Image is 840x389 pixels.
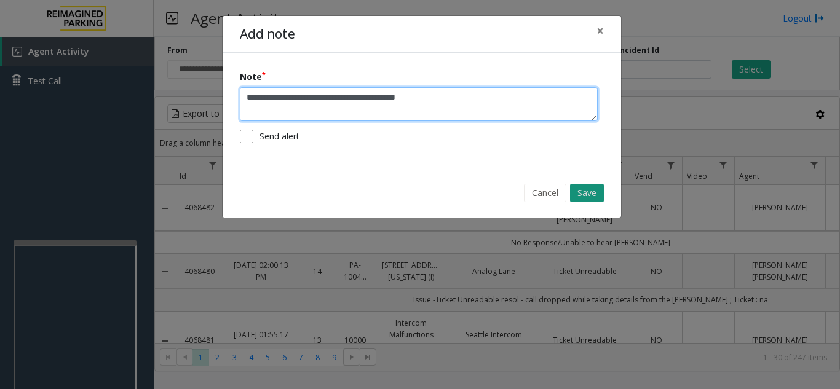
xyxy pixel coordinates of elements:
[570,184,604,202] button: Save
[524,184,566,202] button: Cancel
[588,16,612,46] button: Close
[596,22,604,39] span: ×
[260,130,299,143] label: Send alert
[240,25,295,44] h4: Add note
[240,70,266,83] label: Note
